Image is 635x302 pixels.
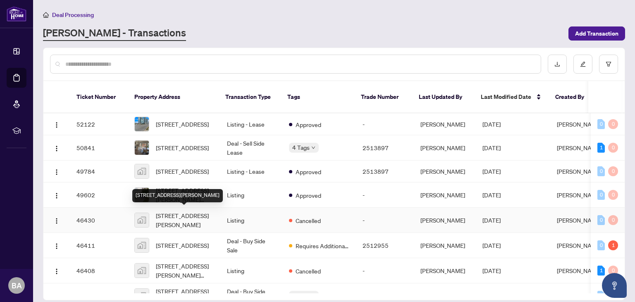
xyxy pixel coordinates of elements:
span: 4 Tags [292,143,310,152]
img: Logo [53,268,60,275]
td: 2512955 [356,233,414,258]
div: 0 [597,166,605,176]
th: Created By [549,81,598,113]
td: - [356,113,414,135]
span: BA [12,280,22,291]
span: Approved [296,120,321,129]
button: Add Transaction [568,26,625,41]
td: 50841 [70,135,128,161]
button: Logo [50,239,63,252]
td: 2513897 [356,135,414,161]
span: home [43,12,49,18]
div: 0 [608,143,618,153]
td: 46430 [70,208,128,233]
span: [DATE] [482,242,501,249]
span: [DATE] [482,144,501,151]
td: 2513897 [356,161,414,182]
span: download [554,61,560,67]
img: Logo [53,122,60,128]
span: 3 Tags [292,291,310,300]
td: - [356,182,414,208]
td: 46411 [70,233,128,258]
td: 49602 [70,182,128,208]
span: Add Transaction [575,27,618,40]
th: Ticket Number [70,81,128,113]
span: [DATE] [482,191,501,199]
button: Logo [50,264,63,277]
td: 46408 [70,258,128,283]
td: Deal - Sell Side Lease [220,135,282,161]
span: Last Modified Date [481,92,531,101]
div: 0 [608,215,618,225]
span: [STREET_ADDRESS] [156,120,209,129]
span: [DATE] [482,292,501,300]
td: Listing - Lease [220,113,282,135]
span: [STREET_ADDRESS][PERSON_NAME][PERSON_NAME] [156,186,214,204]
img: Logo [53,169,60,175]
td: [PERSON_NAME] [414,135,476,161]
div: 0 [597,291,605,301]
button: Logo [50,213,63,227]
div: 0 [597,215,605,225]
img: thumbnail-img [135,238,149,252]
div: 0 [597,240,605,250]
td: Listing [220,208,282,233]
button: download [548,55,567,74]
div: [STREET_ADDRESS][PERSON_NAME] [132,189,223,202]
img: thumbnail-img [135,188,149,202]
td: Listing [220,182,282,208]
th: Trade Number [354,81,412,113]
span: [PERSON_NAME] [557,191,602,199]
th: Transaction Type [219,81,281,113]
span: [PERSON_NAME] [557,120,602,128]
td: [PERSON_NAME] [414,258,476,283]
span: [PERSON_NAME] [557,144,602,151]
td: Listing [220,258,282,283]
div: 0 [608,166,618,176]
div: 1 [597,266,605,276]
button: filter [599,55,618,74]
span: [PERSON_NAME] [557,292,602,300]
span: [STREET_ADDRESS] [156,143,209,152]
span: [PERSON_NAME] [557,267,602,274]
span: [PERSON_NAME] [557,168,602,175]
span: [DATE] [482,168,501,175]
td: 52122 [70,113,128,135]
td: Deal - Buy Side Sale [220,233,282,258]
td: - [356,258,414,283]
a: [PERSON_NAME] - Transactions [43,26,186,41]
img: thumbnail-img [135,117,149,131]
div: 0 [608,190,618,200]
span: [STREET_ADDRESS] [156,167,209,176]
span: [PERSON_NAME] [557,216,602,224]
img: Logo [53,218,60,224]
span: Requires Additional Docs [296,241,349,250]
td: 49784 [70,161,128,182]
span: [DATE] [482,216,501,224]
span: down [311,146,315,150]
th: Last Updated By [412,81,474,113]
img: Logo [53,243,60,249]
span: filter [606,61,611,67]
span: Cancelled [296,266,321,276]
button: Open asap [602,273,627,298]
span: Approved [296,191,321,200]
img: Logo [53,192,60,199]
button: Logo [50,165,63,178]
div: 0 [608,266,618,276]
span: [PERSON_NAME] [557,242,602,249]
span: [STREET_ADDRESS][PERSON_NAME] [156,211,214,229]
td: [PERSON_NAME] [414,208,476,233]
span: [DATE] [482,267,501,274]
img: thumbnail-img [135,264,149,278]
img: thumbnail-img [135,213,149,227]
div: 0 [597,119,605,129]
button: Logo [50,117,63,131]
div: 0 [597,190,605,200]
div: 1 [608,240,618,250]
th: Tags [281,81,354,113]
button: Logo [50,188,63,201]
span: Deal Processing [52,11,94,19]
th: Property Address [128,81,219,113]
td: [PERSON_NAME] [414,233,476,258]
